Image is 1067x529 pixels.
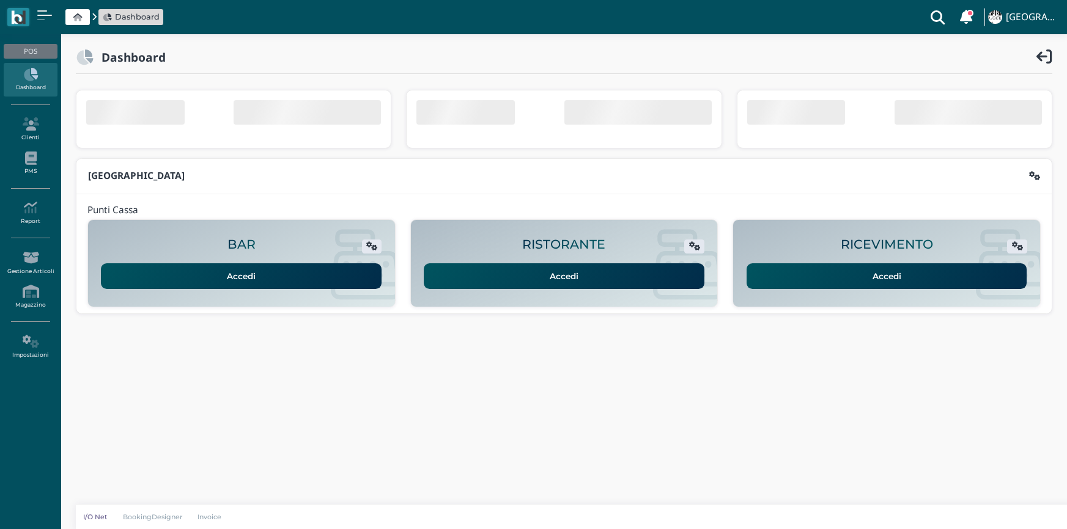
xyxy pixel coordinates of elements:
a: Report [4,196,57,230]
a: Dashboard [103,11,160,23]
a: ... [GEOGRAPHIC_DATA] [986,2,1060,32]
img: logo [11,10,25,24]
h2: RISTORANTE [522,238,605,252]
a: Magazzino [4,280,57,313]
img: ... [988,10,1002,24]
a: Dashboard [4,63,57,97]
span: Dashboard [115,11,160,23]
a: Accedi [424,263,704,289]
iframe: Help widget launcher [980,491,1057,519]
a: Impostazioni [4,330,57,363]
div: POS [4,44,57,59]
h2: RICEVIMENTO [841,238,933,252]
h2: BAR [227,238,256,252]
a: Clienti [4,112,57,146]
h2: Dashboard [94,51,166,64]
h4: Punti Cassa [87,205,138,216]
b: [GEOGRAPHIC_DATA] [88,169,185,182]
a: Accedi [101,263,382,289]
a: Gestione Articoli [4,246,57,280]
a: PMS [4,147,57,180]
a: Accedi [747,263,1027,289]
h4: [GEOGRAPHIC_DATA] [1006,12,1060,23]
